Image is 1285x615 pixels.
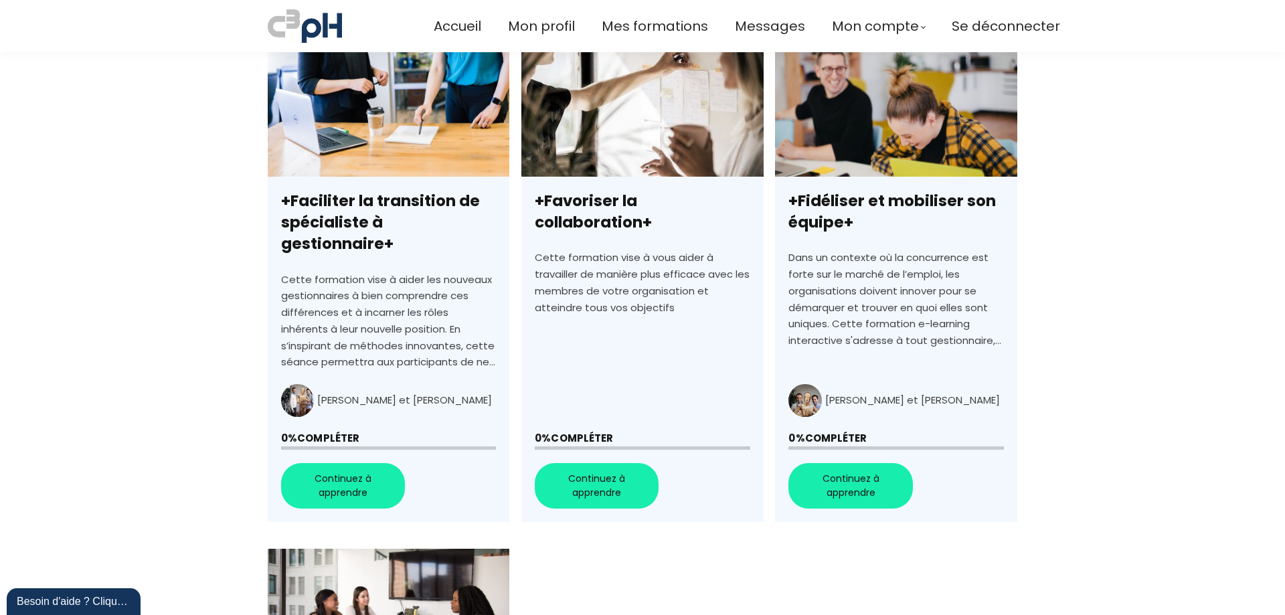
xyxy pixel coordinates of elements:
a: Mon profil [508,15,575,37]
a: Accueil [434,15,481,37]
iframe: chat widget [7,586,143,615]
a: Messages [735,15,805,37]
span: Mon compte [832,15,919,37]
a: Mes formations [602,15,708,37]
img: a70bc7685e0efc0bd0b04b3506828469.jpeg [268,7,342,46]
a: Se déconnecter [952,15,1060,37]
